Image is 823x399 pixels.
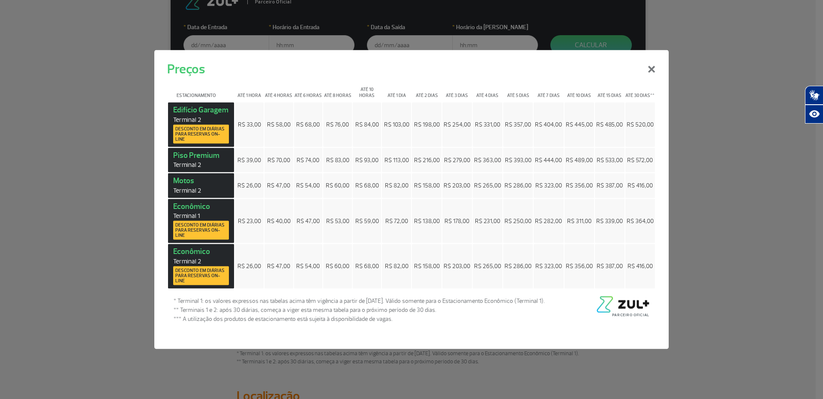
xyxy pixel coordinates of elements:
[503,80,533,102] th: Até 5 dias
[355,156,378,163] span: R$ 93,00
[297,217,320,224] span: R$ 47,00
[414,121,440,128] span: R$ 198,00
[237,263,261,270] span: R$ 26,00
[175,126,227,142] span: Desconto em diárias para reservas on-line
[294,80,323,102] th: Até 6 horas
[597,156,623,163] span: R$ 533,00
[323,80,352,102] th: Até 8 horas
[414,217,440,224] span: R$ 138,00
[566,182,593,189] span: R$ 356,00
[384,121,409,128] span: R$ 103,00
[612,312,649,317] span: Parceiro Oficial
[473,80,502,102] th: Até 4 dias
[297,156,319,163] span: R$ 74,00
[412,80,441,102] th: Até 2 dias
[326,217,349,224] span: R$ 53,00
[505,156,532,163] span: R$ 393,00
[474,156,501,163] span: R$ 363,00
[385,263,408,270] span: R$ 82,00
[264,80,293,102] th: Até 4 horas
[167,60,205,79] h5: Preços
[237,156,261,163] span: R$ 39,00
[535,182,562,189] span: R$ 323,00
[267,182,290,189] span: R$ 47,00
[296,121,320,128] span: R$ 68,00
[627,217,654,224] span: R$ 364,00
[566,156,593,163] span: R$ 489,00
[173,161,229,169] span: Terminal 2
[444,263,470,270] span: R$ 203,00
[267,156,290,163] span: R$ 70,00
[805,86,823,105] button: Abrir tradutor de língua de sinais.
[628,182,653,189] span: R$ 416,00
[173,212,229,220] span: Terminal 1
[174,314,545,323] span: *** A utilização dos produtos de estacionamento está sujeita à disponibilidade de vagas.
[596,217,623,224] span: R$ 339,00
[174,305,545,314] span: ** Terminais 1 e 2: após 30 diárias, começa a viger esta mesma tabela para o próximo período de 3...
[414,182,440,189] span: R$ 158,00
[597,263,623,270] span: R$ 387,00
[505,121,531,128] span: R$ 357,00
[326,121,349,128] span: R$ 76,00
[627,156,653,163] span: R$ 572,00
[444,156,470,163] span: R$ 279,00
[566,121,593,128] span: R$ 445,00
[414,263,440,270] span: R$ 158,00
[385,182,408,189] span: R$ 82,00
[475,217,500,224] span: R$ 231,00
[567,217,592,224] span: R$ 311,00
[355,182,379,189] span: R$ 68,00
[238,121,261,128] span: R$ 33,00
[296,182,320,189] span: R$ 54,00
[534,80,563,102] th: Até 7 dias
[267,263,290,270] span: R$ 47,00
[173,247,229,285] strong: Econômico
[173,186,229,194] span: Terminal 2
[414,156,440,163] span: R$ 216,00
[173,176,229,195] strong: Motos
[238,217,261,224] span: R$ 23,00
[596,121,623,128] span: R$ 485,00
[326,263,349,270] span: R$ 60,00
[805,105,823,124] button: Abrir recursos assistivos.
[445,217,469,224] span: R$ 178,00
[296,263,320,270] span: R$ 54,00
[535,217,562,224] span: R$ 282,00
[385,217,408,224] span: R$ 72,00
[174,296,545,305] span: * Terminal 1: os valores expressos nas tabelas acima têm vigência a partir de [DATE]. Válido some...
[595,296,649,312] img: logo-zul-black.png
[535,121,562,128] span: R$ 404,00
[173,105,229,144] strong: Edifício Garagem
[173,115,229,124] span: Terminal 2
[173,150,229,169] strong: Piso Premium
[267,217,291,224] span: R$ 40,00
[355,217,379,224] span: R$ 59,00
[535,263,562,270] span: R$ 323,00
[474,182,501,189] span: R$ 265,00
[175,268,227,283] span: Desconto em diárias para reservas on-line
[628,263,653,270] span: R$ 416,00
[505,182,532,189] span: R$ 286,00
[535,156,562,163] span: R$ 444,00
[505,263,532,270] span: R$ 286,00
[237,182,261,189] span: R$ 26,00
[235,80,264,102] th: Até 1 hora
[627,121,654,128] span: R$ 520,00
[805,86,823,124] div: Plugin de acessibilidade da Hand Talk.
[625,80,655,102] th: Até 30 dias**
[326,182,349,189] span: R$ 60,00
[475,121,500,128] span: R$ 331,00
[444,121,471,128] span: R$ 254,00
[595,80,625,102] th: Até 15 dias
[353,80,381,102] th: Até 10 horas
[173,257,229,265] span: Terminal 2
[474,263,501,270] span: R$ 265,00
[505,217,532,224] span: R$ 250,00
[384,156,409,163] span: R$ 113,00
[444,182,470,189] span: R$ 203,00
[442,80,472,102] th: Até 3 dias
[326,156,349,163] span: R$ 83,00
[355,263,379,270] span: R$ 68,00
[355,121,379,128] span: R$ 84,00
[565,80,594,102] th: Até 10 dias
